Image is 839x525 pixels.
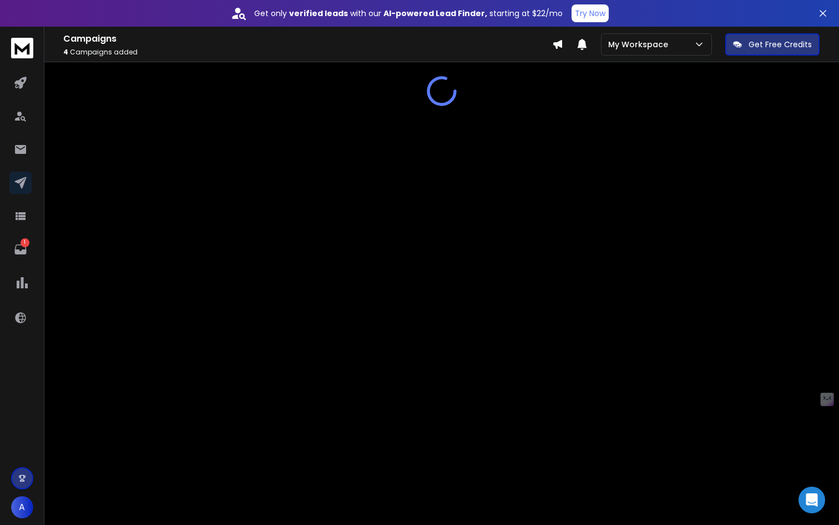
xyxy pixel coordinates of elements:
img: logo [11,38,33,58]
p: Campaigns added [63,48,552,57]
button: A [11,496,33,518]
strong: verified leads [289,8,348,19]
strong: AI-powered Lead Finder, [383,8,487,19]
p: Try Now [575,8,605,19]
p: Get Free Credits [749,39,812,50]
p: My Workspace [608,39,673,50]
div: Open Intercom Messenger [798,487,825,513]
p: 1 [21,238,29,247]
button: Try Now [572,4,609,22]
button: Get Free Credits [725,33,820,56]
h1: Campaigns [63,32,552,46]
a: 1 [9,238,32,261]
p: Get only with our starting at $22/mo [254,8,563,19]
span: 4 [63,47,68,57]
